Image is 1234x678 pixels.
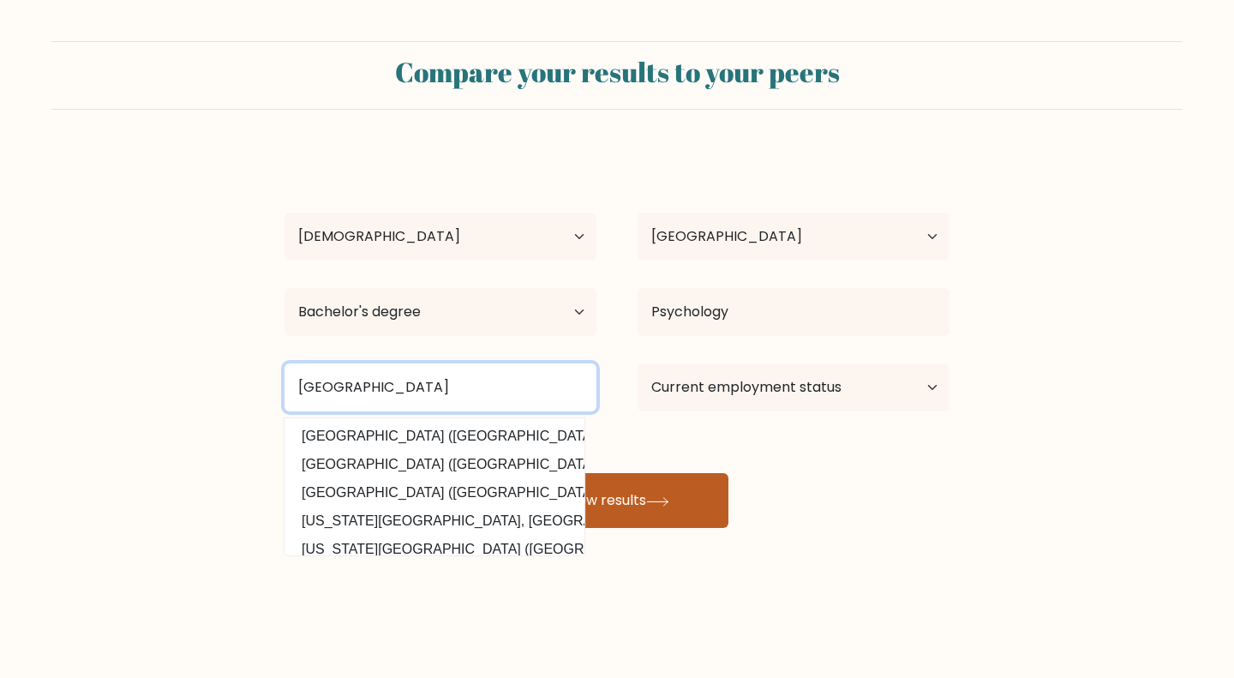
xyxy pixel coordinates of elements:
[289,479,580,507] option: [GEOGRAPHIC_DATA] ([GEOGRAPHIC_DATA])
[289,451,580,478] option: [GEOGRAPHIC_DATA] ([GEOGRAPHIC_DATA])
[638,288,949,336] input: What did you study?
[285,363,596,411] input: Most relevant educational institution
[62,56,1172,88] h2: Compare your results to your peers
[289,507,580,535] option: [US_STATE][GEOGRAPHIC_DATA], [GEOGRAPHIC_DATA] ([GEOGRAPHIC_DATA])
[289,536,580,563] option: [US_STATE][GEOGRAPHIC_DATA] ([GEOGRAPHIC_DATA])
[506,473,728,528] button: View results
[289,423,580,450] option: [GEOGRAPHIC_DATA] ([GEOGRAPHIC_DATA])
